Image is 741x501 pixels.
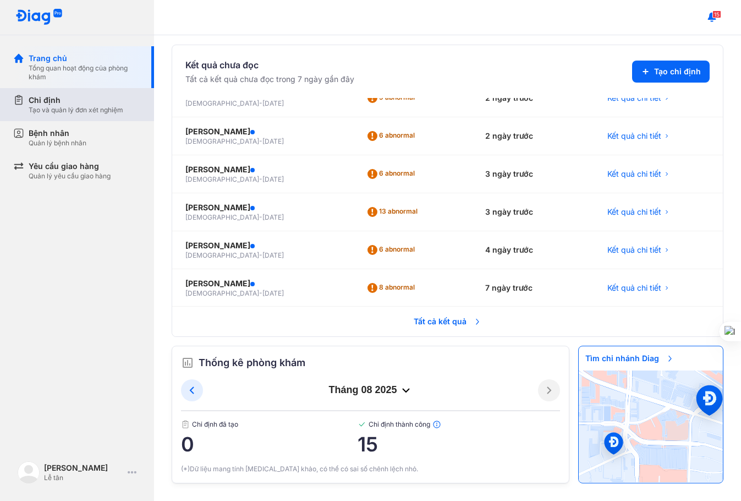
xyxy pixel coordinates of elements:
[29,64,141,81] div: Tổng quan hoạt động của phòng khám
[29,53,141,64] div: Trang chủ
[432,420,441,429] img: info.7e716105.svg
[472,231,594,269] div: 4 ngày trước
[366,279,419,297] div: 8 abnormal
[185,99,259,107] span: [DEMOGRAPHIC_DATA]
[29,128,86,139] div: Bệnh nhân
[259,213,262,221] span: -
[29,161,111,172] div: Yêu cầu giao hàng
[366,127,419,145] div: 6 abnormal
[472,269,594,307] div: 7 ngày trước
[607,168,661,179] span: Kết quả chi tiết
[185,137,259,145] span: [DEMOGRAPHIC_DATA]
[185,58,354,72] div: Kết quả chưa đọc
[185,289,259,297] span: [DEMOGRAPHIC_DATA]
[44,462,123,473] div: [PERSON_NAME]
[472,155,594,193] div: 3 ngày trước
[366,89,419,107] div: 9 abnormal
[262,289,284,297] span: [DATE]
[181,420,358,429] span: Chỉ định đã tạo
[262,99,284,107] span: [DATE]
[29,106,123,115] div: Tạo và quản lý đơn xét nghiệm
[407,309,488,334] span: Tất cả kết quả
[181,420,190,429] img: document.50c4cfd0.svg
[185,202,339,213] div: [PERSON_NAME]
[185,278,339,289] div: [PERSON_NAME]
[185,175,259,183] span: [DEMOGRAPHIC_DATA]
[44,473,123,482] div: Lễ tân
[15,9,63,26] img: logo
[366,165,419,183] div: 6 abnormal
[185,164,339,175] div: [PERSON_NAME]
[262,251,284,259] span: [DATE]
[259,99,262,107] span: -
[185,240,339,251] div: [PERSON_NAME]
[259,289,262,297] span: -
[259,175,262,183] span: -
[654,66,701,77] span: Tạo chỉ định
[29,172,111,181] div: Quản lý yêu cầu giao hàng
[358,420,561,429] span: Chỉ định thành công
[29,139,86,148] div: Quản lý bệnh nhân
[199,355,305,371] span: Thống kê phòng khám
[472,193,594,231] div: 3 ngày trước
[579,346,681,371] span: Tìm chi nhánh Diag
[181,356,194,369] img: order.5a6da16c.svg
[18,461,40,483] img: logo
[203,384,538,397] div: tháng 08 2025
[262,213,284,221] span: [DATE]
[358,433,561,455] span: 15
[607,130,661,141] span: Kết quả chi tiết
[607,92,661,104] span: Kết quả chi tiết
[259,137,262,145] span: -
[185,251,259,259] span: [DEMOGRAPHIC_DATA]
[185,74,354,85] div: Tất cả kết quả chưa đọc trong 7 ngày gần đây
[185,126,339,137] div: [PERSON_NAME]
[262,175,284,183] span: [DATE]
[185,213,259,221] span: [DEMOGRAPHIC_DATA]
[262,137,284,145] span: [DATE]
[366,241,419,259] div: 6 abnormal
[472,117,594,155] div: 2 ngày trước
[181,464,560,474] div: (*)Dữ liệu mang tính [MEDICAL_DATA] khảo, có thể có sai số chênh lệch nhỏ.
[607,244,661,255] span: Kết quả chi tiết
[259,251,262,259] span: -
[472,79,594,117] div: 2 ngày trước
[366,203,422,221] div: 13 abnormal
[607,206,661,217] span: Kết quả chi tiết
[29,95,123,106] div: Chỉ định
[358,420,366,429] img: checked-green.01cc79e0.svg
[181,433,358,455] span: 0
[607,282,661,293] span: Kết quả chi tiết
[632,61,710,83] button: Tạo chỉ định
[712,10,721,18] span: 15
